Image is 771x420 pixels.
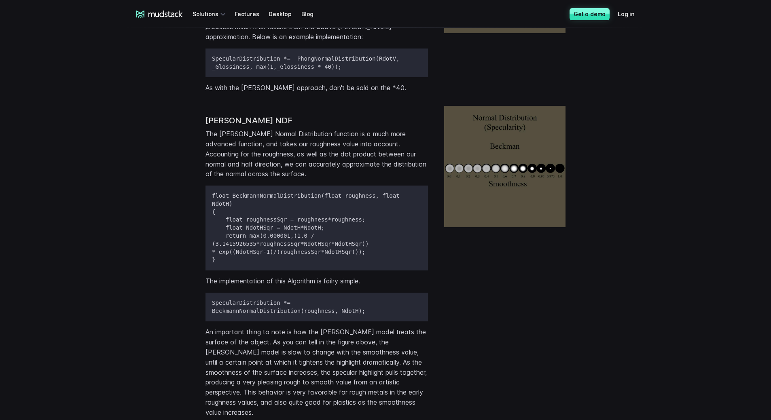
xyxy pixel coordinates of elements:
pre: float BeckmannNormalDistribution(float roughness, float NdotH) { float roughnessSqr = roughness*r... [205,186,428,270]
a: Log in [618,6,644,21]
h3: [PERSON_NAME] NDF [205,116,428,126]
a: Desktop [269,6,301,21]
a: Get a demo [570,8,610,20]
p: As with the [PERSON_NAME] approach, don't be sold on the *40. [205,83,428,93]
a: Features [235,6,269,21]
p: An important thing to note is how the [PERSON_NAME] model treats the surface of the object. As yo... [205,327,428,417]
a: mudstack logo [136,11,183,18]
p: The implementation of this Algorithm is failry simple. [205,276,428,286]
div: Solutions [193,6,228,21]
a: Blog [301,6,323,21]
pre: SpecularDistribution *= PhongNormalDistribution(RdotV, _Glossiness, max(1,_Glossiness * 40)); [205,49,428,78]
img: Beckman NDF The Beckman Normal Distribution function is a much more advanced function, and takes ... [444,106,566,227]
p: The [PERSON_NAME] Normal Distribution function is a much more advanced function, and takes our ro... [205,129,428,179]
pre: SpecularDistribution *= BeckmannNormalDistribution(roughness, NdotH); [205,293,428,322]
